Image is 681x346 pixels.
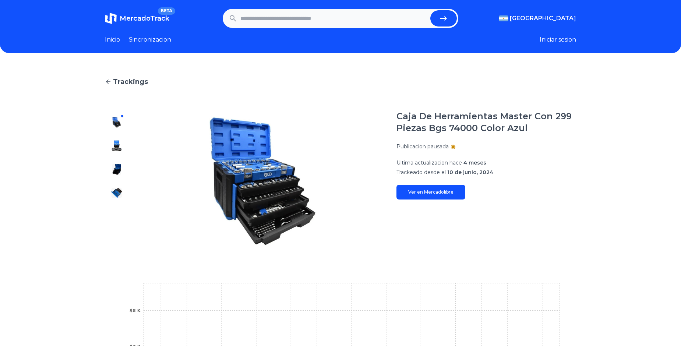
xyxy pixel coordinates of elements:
a: MercadoTrackBETA [105,13,169,24]
span: [GEOGRAPHIC_DATA] [510,14,576,23]
span: Trackings [113,77,148,87]
p: Publicacion pausada [396,143,449,150]
span: Ultima actualizacion hace [396,159,462,166]
img: MercadoTrack [105,13,117,24]
a: Sincronizacion [129,35,171,44]
img: Caja De Herramientas Master Con 299 Piezas Bgs 74000 Color Azul [111,234,123,246]
img: Caja De Herramientas Master Con 299 Piezas Bgs 74000 Color Azul [111,211,123,222]
button: Iniciar sesion [540,35,576,44]
a: Ver en Mercadolibre [396,185,465,200]
span: BETA [158,7,175,15]
tspan: $8 K [130,308,141,313]
img: Caja De Herramientas Master Con 299 Piezas Bgs 74000 Color Azul [111,116,123,128]
a: Trackings [105,77,576,87]
img: Caja De Herramientas Master Con 299 Piezas Bgs 74000 Color Azul [143,110,382,252]
img: Caja De Herramientas Master Con 299 Piezas Bgs 74000 Color Azul [111,187,123,199]
span: 4 meses [463,159,486,166]
a: Inicio [105,35,120,44]
img: Argentina [499,15,508,21]
img: Caja De Herramientas Master Con 299 Piezas Bgs 74000 Color Azul [111,163,123,175]
span: 10 de junio, 2024 [447,169,493,176]
span: MercadoTrack [120,14,169,22]
img: Caja De Herramientas Master Con 299 Piezas Bgs 74000 Color Azul [111,140,123,152]
span: Trackeado desde el [396,169,446,176]
button: [GEOGRAPHIC_DATA] [499,14,576,23]
h1: Caja De Herramientas Master Con 299 Piezas Bgs 74000 Color Azul [396,110,576,134]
